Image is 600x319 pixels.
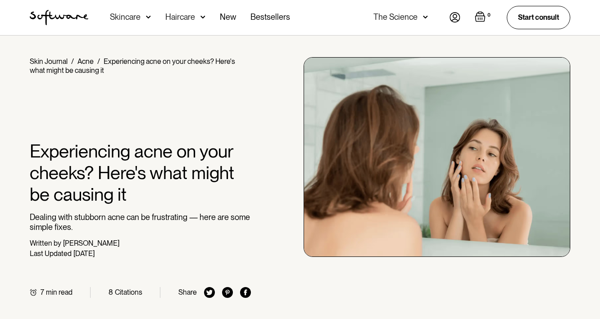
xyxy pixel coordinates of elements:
[46,288,73,297] div: min read
[30,212,251,232] p: Dealing with stubborn acne can be frustrating — here are some simple fixes.
[30,10,88,25] img: Software Logo
[73,249,95,258] div: [DATE]
[109,288,113,297] div: 8
[115,288,142,297] div: Citations
[200,13,205,22] img: arrow down
[30,57,235,75] div: Experiencing acne on your cheeks? Here's what might be causing it
[30,10,88,25] a: home
[71,57,74,66] div: /
[475,11,492,24] a: Open empty cart
[373,13,418,22] div: The Science
[165,13,195,22] div: Haircare
[423,13,428,22] img: arrow down
[486,11,492,19] div: 0
[30,239,61,247] div: Written by
[41,288,44,297] div: 7
[77,57,94,66] a: Acne
[507,6,570,29] a: Start consult
[30,140,251,205] h1: Experiencing acne on your cheeks? Here's what might be causing it
[97,57,100,66] div: /
[222,287,233,298] img: pinterest icon
[110,13,141,22] div: Skincare
[204,287,215,298] img: twitter icon
[30,249,72,258] div: Last Updated
[240,287,251,298] img: facebook icon
[30,57,68,66] a: Skin Journal
[178,288,197,297] div: Share
[146,13,151,22] img: arrow down
[63,239,119,247] div: [PERSON_NAME]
